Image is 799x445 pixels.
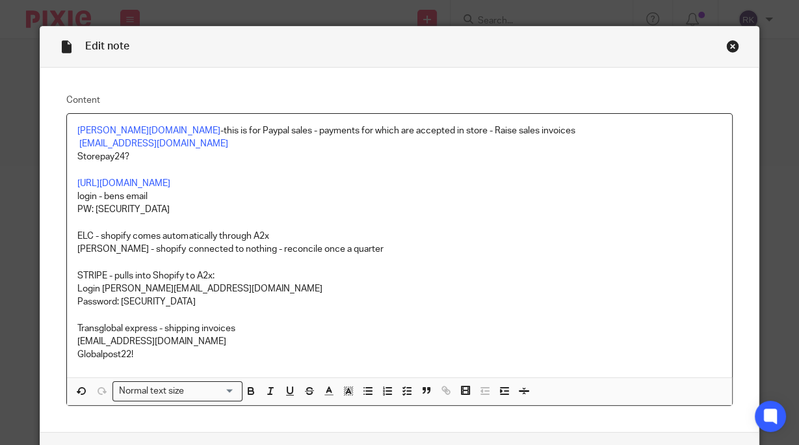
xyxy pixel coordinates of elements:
div: Close this dialog window [726,40,739,53]
p: PW: [SECURITY_DATA] [77,203,721,216]
p: -this is for Paypal sales - payments for which are accepted in store - Raise sales invoices [77,124,721,137]
p: [EMAIL_ADDRESS][DOMAIN_NAME] [77,335,721,348]
a: [URL][DOMAIN_NAME] [77,179,170,188]
span: Edit note [85,41,129,51]
a: [PERSON_NAME][DOMAIN_NAME] [77,126,220,135]
p: Globalpost22! [77,348,721,361]
a: [EMAIL_ADDRESS][DOMAIN_NAME] [79,139,228,148]
input: Search for option [188,384,235,398]
p: Login [PERSON_NAME][EMAIL_ADDRESS][DOMAIN_NAME] [77,282,721,295]
p: Transglobal express - shipping invoices [77,322,721,335]
div: Search for option [112,381,242,401]
p: [PERSON_NAME] - shopify connected to nothing - reconcile once a quarter [77,243,721,256]
span: Normal text size [116,384,187,398]
p: STRIPE - pulls into Shopify to A2x: [77,269,721,282]
p: login - bens email [77,190,721,203]
p: Password: [SECURITY_DATA] [77,295,721,308]
label: Content [66,94,732,107]
p: ELC - shopify comes automatically through A2x [77,230,721,243]
p: Storepay24? [77,150,721,163]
